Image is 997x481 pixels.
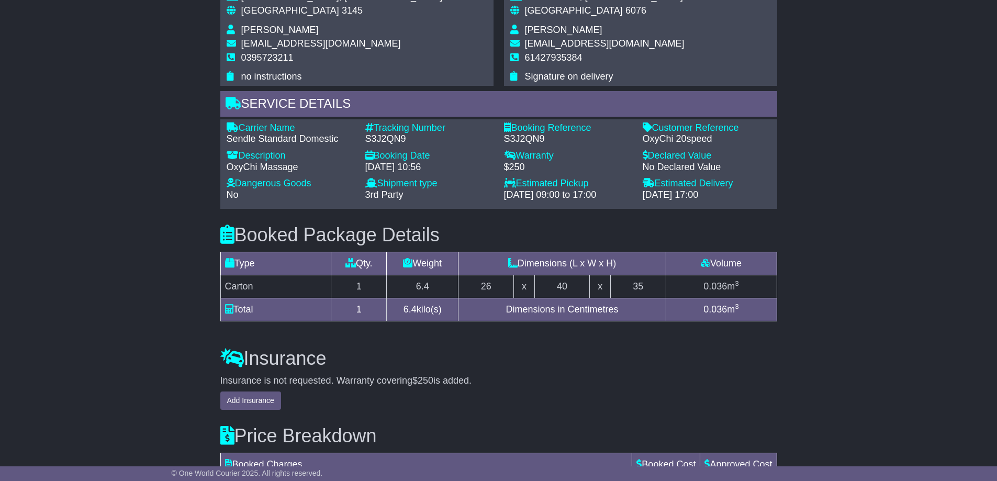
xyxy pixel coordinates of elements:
[365,189,404,200] span: 3rd Party
[703,304,727,315] span: 0.036
[590,275,610,298] td: x
[632,453,700,476] td: Booked Cost
[643,133,771,145] div: OxyChi 20speed
[504,189,632,201] div: [DATE] 09:00 to 17:00
[643,150,771,162] div: Declared Value
[666,252,777,275] td: Volume
[666,275,777,298] td: m
[625,5,646,16] span: 6076
[365,178,494,189] div: Shipment type
[241,38,401,49] span: [EMAIL_ADDRESS][DOMAIN_NAME]
[387,275,458,298] td: 6.4
[227,150,355,162] div: Description
[666,298,777,321] td: m
[643,162,771,173] div: No Declared Value
[365,122,494,134] div: Tracking Number
[387,252,458,275] td: Weight
[514,275,534,298] td: x
[643,122,771,134] div: Customer Reference
[458,275,514,298] td: 26
[504,150,632,162] div: Warranty
[241,71,302,82] span: no instructions
[700,453,777,476] td: Approved Cost
[241,5,339,16] span: [GEOGRAPHIC_DATA]
[365,150,494,162] div: Booking Date
[458,252,666,275] td: Dimensions (L x W x H)
[227,162,355,173] div: OxyChi Massage
[241,52,294,63] span: 0395723211
[643,178,771,189] div: Estimated Delivery
[703,281,727,292] span: 0.036
[504,122,632,134] div: Booking Reference
[220,426,777,446] h3: Price Breakdown
[504,162,632,173] div: $250
[504,133,632,145] div: S3J2QN9
[331,298,387,321] td: 1
[404,304,417,315] span: 6.4
[220,225,777,245] h3: Booked Package Details
[534,275,590,298] td: 40
[220,91,777,119] div: Service Details
[331,252,387,275] td: Qty.
[525,71,613,82] span: Signature on delivery
[227,178,355,189] div: Dangerous Goods
[365,162,494,173] div: [DATE] 10:56
[525,38,685,49] span: [EMAIL_ADDRESS][DOMAIN_NAME]
[735,279,739,287] sup: 3
[610,275,666,298] td: 35
[365,133,494,145] div: S3J2QN9
[331,275,387,298] td: 1
[387,298,458,321] td: kilo(s)
[525,5,623,16] span: [GEOGRAPHIC_DATA]
[220,391,281,410] button: Add Insurance
[412,375,433,386] span: $250
[227,122,355,134] div: Carrier Name
[525,25,602,35] span: [PERSON_NAME]
[220,275,331,298] td: Carton
[220,298,331,321] td: Total
[172,469,323,477] span: © One World Courier 2025. All rights reserved.
[735,303,739,310] sup: 3
[643,189,771,201] div: [DATE] 17:00
[220,453,632,476] td: Booked Charges
[227,189,239,200] span: No
[458,298,666,321] td: Dimensions in Centimetres
[220,348,777,369] h3: Insurance
[241,25,319,35] span: [PERSON_NAME]
[220,375,777,387] div: Insurance is not requested. Warranty covering is added.
[504,178,632,189] div: Estimated Pickup
[525,52,582,63] span: 61427935384
[342,5,363,16] span: 3145
[220,252,331,275] td: Type
[227,133,355,145] div: Sendle Standard Domestic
